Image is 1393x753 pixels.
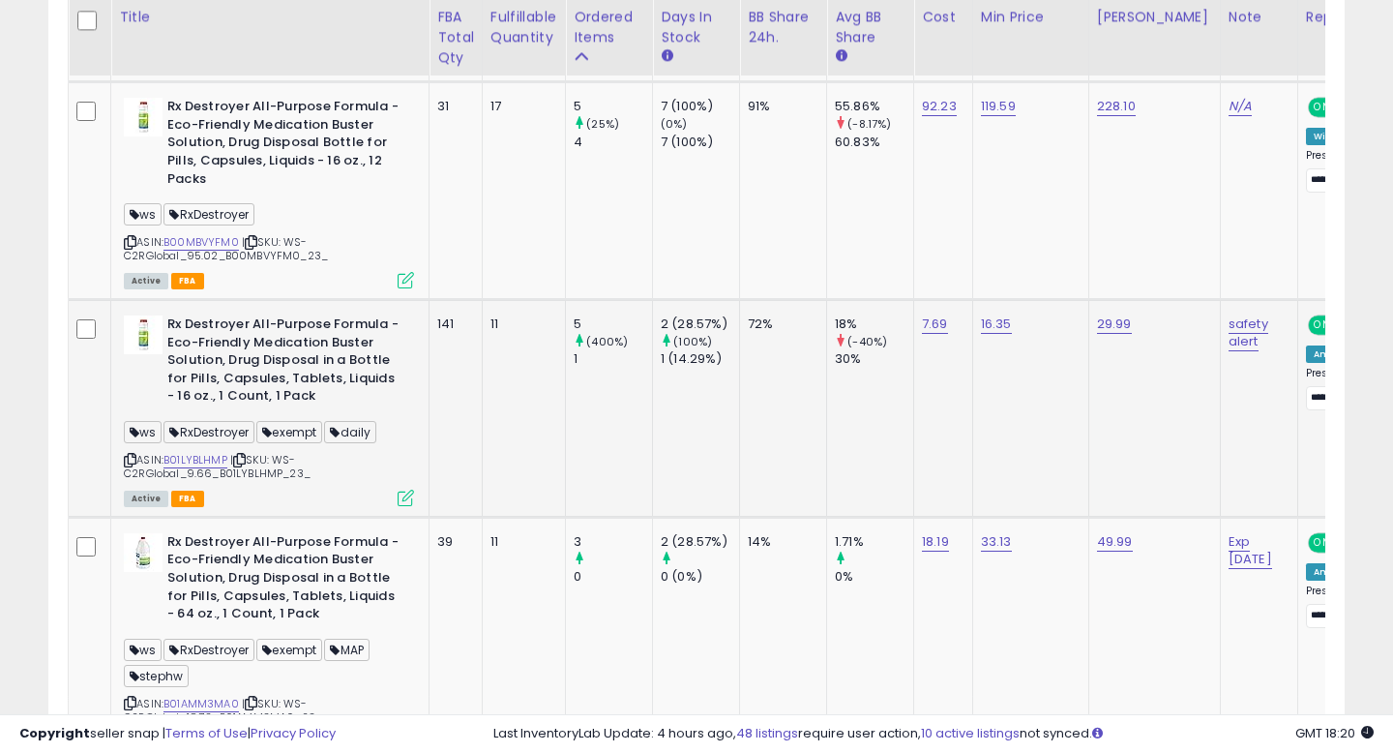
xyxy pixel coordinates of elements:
div: 31 [437,98,467,115]
span: 2025-08-15 18:20 GMT [1295,724,1374,742]
div: Title [119,7,421,27]
small: (100%) [673,334,712,349]
div: Amazon AI * [1306,563,1381,581]
span: RxDestroyer [163,421,254,443]
b: Rx Destroyer All-Purpose Formula - Eco-Friendly Medication Buster Solution, Drug Disposal in a Bo... [167,316,402,410]
a: 18.19 [922,532,949,552]
b: Rx Destroyer All-Purpose Formula - Eco-Friendly Medication Buster Solution, Drug Disposal Bottle ... [167,98,402,193]
div: 11 [490,533,550,551]
div: 1 (14.29%) [661,350,739,368]
small: (-8.17%) [847,116,891,132]
a: 228.10 [1097,97,1136,116]
span: | SKU: WS-C2RGlobal_95.02_B00MBVYFM0_23_ [124,234,328,263]
div: 72% [748,316,812,333]
div: ASIN: [124,316,414,504]
div: Last InventoryLab Update: 4 hours ago, require user action, not synced. [493,725,1374,743]
div: Ordered Items [574,7,644,47]
a: Exp [DATE] [1229,532,1272,569]
div: Days In Stock [661,7,731,47]
div: 0 (0%) [661,568,739,586]
span: FBA [171,273,204,289]
div: 60.83% [835,134,913,151]
div: 39 [437,533,467,551]
a: N/A [1229,97,1252,116]
small: (-40%) [847,334,887,349]
span: ON [1310,534,1334,551]
a: Privacy Policy [251,724,336,742]
div: [PERSON_NAME] [1097,7,1212,27]
strong: Copyright [19,724,90,742]
div: 0 [574,568,652,586]
a: 7.69 [922,315,948,334]
div: FBA Total Qty [437,7,474,68]
div: 55.86% [835,98,913,115]
span: exempt [256,639,322,661]
div: 18% [835,316,913,333]
a: 92.23 [922,97,957,116]
div: 4 [574,134,652,151]
span: stephw [124,665,189,687]
small: Days In Stock. [661,47,672,65]
div: 17 [490,98,550,115]
div: Win BuyBox * [1306,128,1381,145]
span: ON [1310,100,1334,116]
b: Rx Destroyer All-Purpose Formula - Eco-Friendly Medication Buster Solution, Drug Disposal in a Bo... [167,533,402,628]
small: (0%) [661,116,688,132]
div: 0% [835,568,913,586]
div: Preset: [1306,367,1381,410]
a: 10 active listings [921,724,1020,742]
div: 7 (100%) [661,134,739,151]
a: B00MBVYFM0 [163,234,239,251]
div: 2 (28.57%) [661,316,739,333]
a: safety alert [1229,315,1268,351]
span: All listings currently available for purchase on Amazon [124,491,168,507]
span: All listings currently available for purchase on Amazon [124,273,168,289]
div: Cost [922,7,964,27]
div: Amazon AI * [1306,346,1381,363]
span: ws [124,639,162,661]
span: RxDestroyer [163,639,254,661]
img: 31jRXYXonlL._SL40_.jpg [124,98,163,136]
span: exempt [256,421,322,443]
div: BB Share 24h. [748,7,818,47]
span: daily [324,421,376,443]
a: 49.99 [1097,532,1133,552]
div: 11 [490,316,550,333]
div: ASIN: [124,98,414,286]
div: Repricing [1306,7,1388,27]
a: 29.99 [1097,315,1132,334]
span: | SKU: WS-C2RGlobal_9.66_B01LYBLHMP_23_ [124,452,311,481]
div: 2 (28.57%) [661,533,739,551]
div: 5 [574,98,652,115]
div: 30% [835,350,913,368]
a: 33.13 [981,532,1012,552]
div: 91% [748,98,812,115]
a: Terms of Use [165,724,248,742]
small: (400%) [586,334,628,349]
div: Fulfillable Quantity [490,7,557,47]
div: 3 [574,533,652,551]
div: 14% [748,533,812,551]
span: FBA [171,491,204,507]
span: ws [124,203,162,226]
a: 48 listings [736,724,798,742]
div: 1.71% [835,533,913,551]
div: 7 (100%) [661,98,739,115]
div: Min Price [981,7,1081,27]
div: 1 [574,350,652,368]
div: 5 [574,316,652,333]
span: MAP [324,639,370,661]
a: 119.59 [981,97,1016,116]
div: Avg BB Share [835,7,905,47]
span: ON [1310,317,1334,334]
a: 16.35 [981,315,1012,334]
div: seller snap | | [19,725,336,743]
a: B01LYBLHMP [163,452,227,468]
div: Note [1229,7,1289,27]
div: 141 [437,316,467,333]
div: Preset: [1306,149,1381,193]
img: 31jRXYXonlL._SL40_.jpg [124,316,163,354]
small: Avg BB Share. [835,47,846,65]
small: (25%) [586,116,619,132]
span: RxDestroyer [163,203,254,226]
